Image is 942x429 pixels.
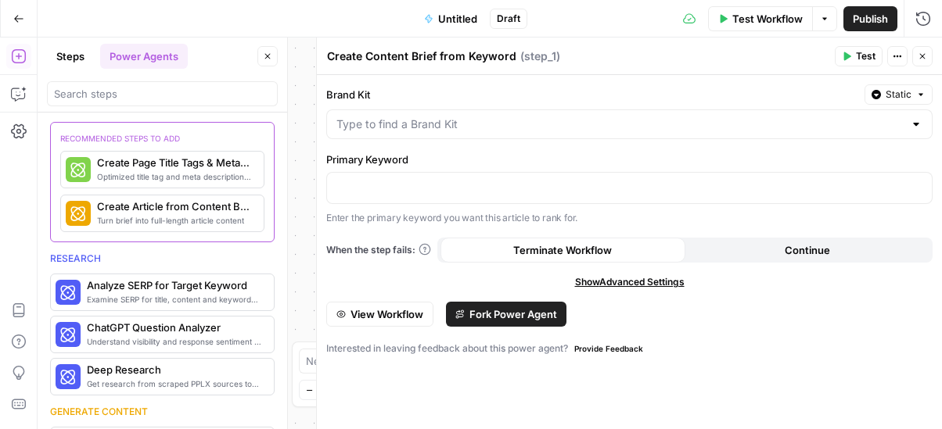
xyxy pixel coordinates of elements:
span: ( step_1 ) [520,48,560,64]
button: Steps [47,44,94,69]
span: Get research from scraped PPLX sources to prevent source hallucination [87,377,261,390]
span: ChatGPT Question Analyzer [87,320,261,335]
span: Create Page Title Tags & Meta Descriptions [97,155,251,170]
div: Generate content [50,405,275,419]
span: Analyze SERP for Target Keyword [87,277,261,293]
span: Draft [497,12,520,26]
span: Untitled [438,11,477,27]
span: Turn brief into full-length article content [97,214,251,227]
span: Show Advanced Settings [575,275,685,289]
div: Research [50,252,275,266]
input: Search steps [54,86,271,102]
span: Test Workflow [732,11,803,27]
a: When the step fails: [326,243,431,257]
button: Untitled [415,6,487,31]
span: Optimized title tag and meta descriptions for a page [97,170,251,183]
span: Continue [785,242,830,258]
span: Static [886,88,911,102]
button: Provide Feedback [568,339,649,358]
button: Test Workflow [708,6,812,31]
span: Examine SERP for title, content and keyword patterns [87,293,261,306]
span: Understand visibility and response sentiment in ChatGPT [87,335,261,348]
input: Type to find a Brand Kit [336,116,904,132]
label: Brand Kit [326,87,858,102]
span: Terminate Workflow [513,242,612,258]
button: Power Agents [100,44,188,69]
span: Deep Research [87,362,261,377]
button: Fork Power Agent [446,302,566,327]
button: Publish [843,6,897,31]
button: Test [835,46,883,66]
span: Create Article from Content Brief [97,198,251,214]
label: Primary Keyword [326,152,933,167]
span: Fork Power Agent [469,306,557,322]
p: Enter the primary keyword you want this article to rank for. [326,210,933,226]
button: View Workflow [326,302,433,327]
button: Static [865,84,933,105]
span: Provide Feedback [574,342,643,355]
span: Publish [853,11,888,27]
span: Test [856,49,875,63]
textarea: Create Content Brief from Keyword [327,48,516,64]
button: Continue [685,238,930,263]
div: recommended steps to add [60,132,264,151]
div: Interested in leaving feedback about this power agent? [326,339,933,358]
span: View Workflow [351,306,423,322]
